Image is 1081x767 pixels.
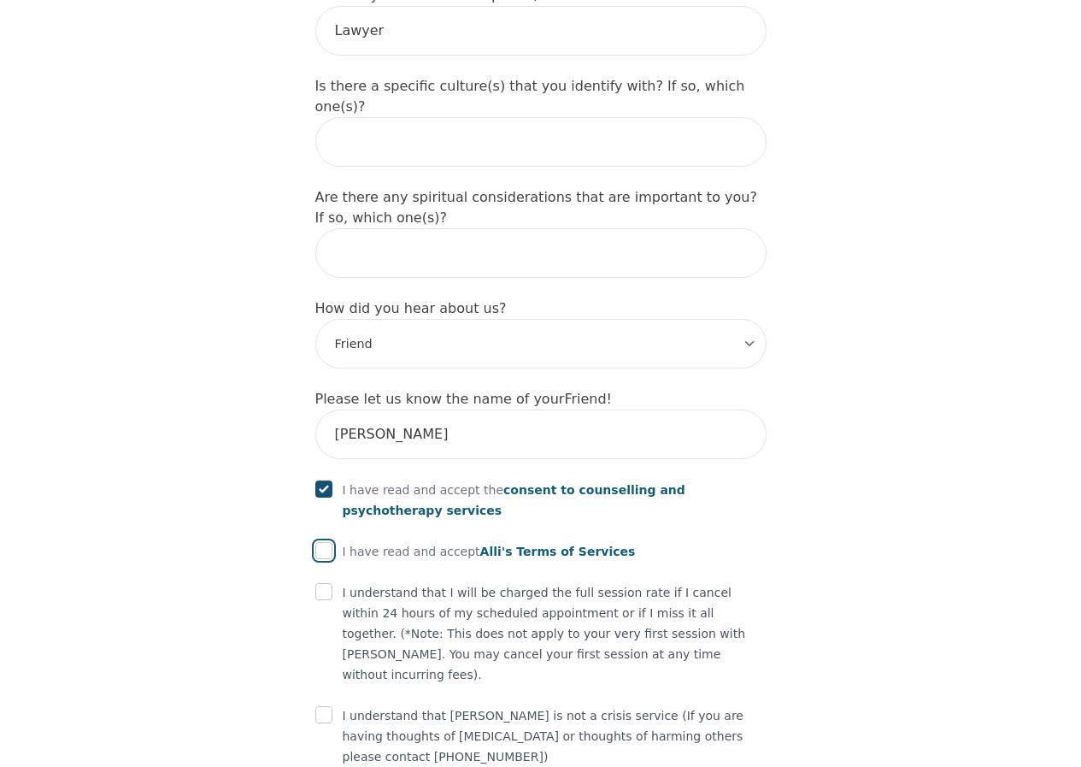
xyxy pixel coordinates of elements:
label: Please let us know the name of your Friend ! [315,391,613,407]
span: Alli's Terms of Services [480,545,636,558]
label: How did you hear about us? [315,300,507,316]
p: I have read and accept [343,541,636,562]
label: Are there any spiritual considerations that are important to you? If so, which one(s)? [315,189,757,226]
p: I understand that I will be charged the full session rate if I cancel within 24 hours of my sched... [343,582,767,685]
span: consent to counselling and psychotherapy services [343,483,685,517]
label: Is there a specific culture(s) that you identify with? If so, which one(s)? [315,78,745,115]
p: I have read and accept the [343,480,767,521]
p: I understand that [PERSON_NAME] is not a crisis service (If you are having thoughts of [MEDICAL_D... [343,705,767,767]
